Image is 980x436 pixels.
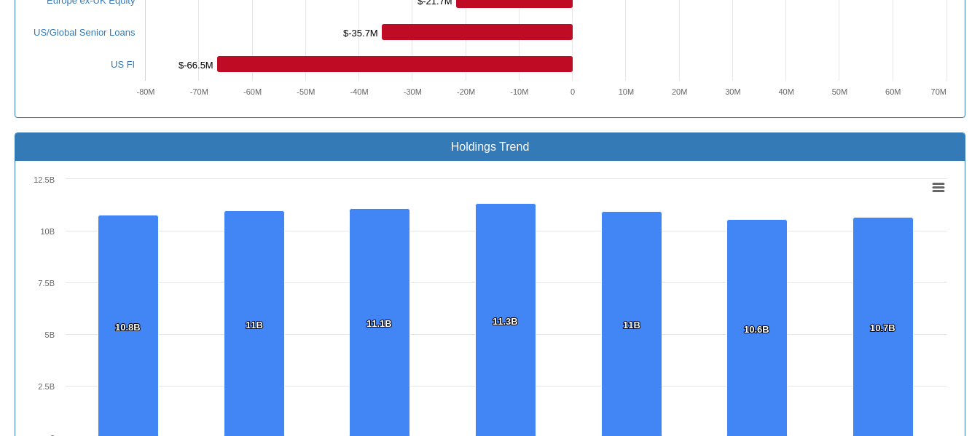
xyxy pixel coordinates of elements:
text: 50M [832,87,847,96]
text: 10M [619,87,634,96]
text: 70M [931,87,946,96]
tspan: 10.7B [870,322,895,333]
text: -20M [457,87,475,96]
text: 10B [40,227,55,236]
tspan: $-35.7M [343,28,378,39]
text: 7.5B [38,279,55,288]
text: -50M [297,87,315,96]
a: US/Global Senior Loans [34,27,135,38]
text: 20M [672,87,687,96]
text: 5B [45,330,55,339]
text: 40M [778,87,793,96]
text: 0 [571,87,575,96]
tspan: $-66.5M [179,60,213,71]
tspan: 11.1B [366,318,392,329]
text: -60M [243,87,262,96]
text: -80M [136,87,154,96]
text: 12.5B [34,175,55,184]
h3: Holdings Trend [26,140,954,154]
tspan: 11B [246,320,263,330]
text: 30M [725,87,740,96]
tspan: 11.3B [493,316,518,327]
text: -10M [510,87,528,96]
tspan: 10.6B [744,324,769,335]
a: US FI [111,59,135,70]
tspan: 10.8B [115,322,141,333]
text: -40M [350,87,369,96]
tspan: 11B [623,320,640,330]
text: 2.5B [38,382,55,391]
text: -70M [190,87,208,96]
text: -30M [404,87,422,96]
text: 60M [885,87,901,96]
